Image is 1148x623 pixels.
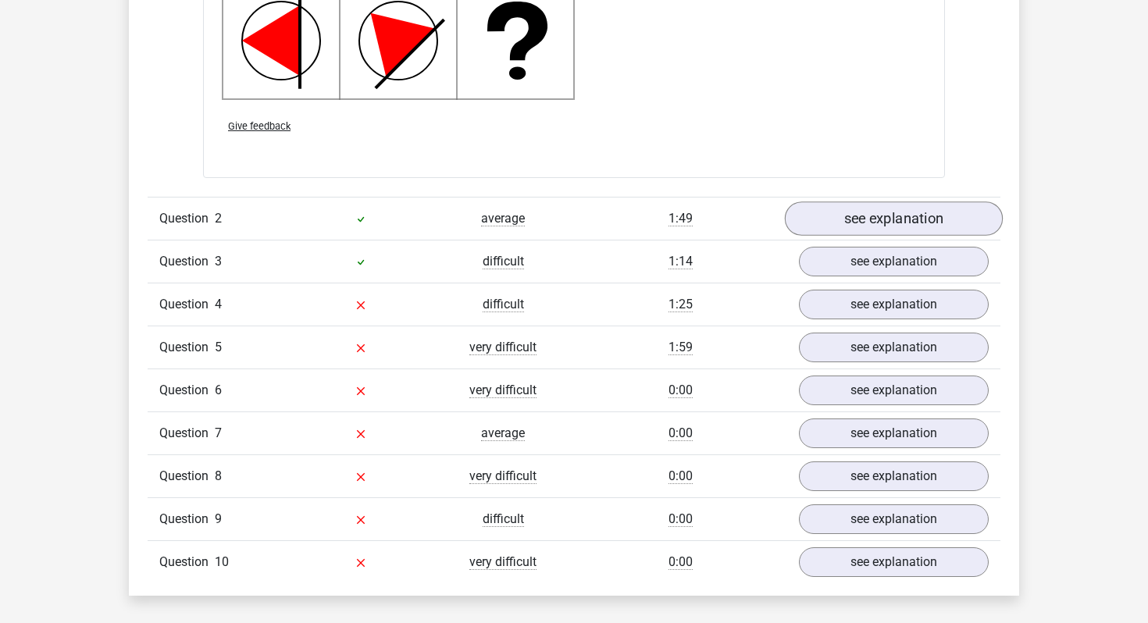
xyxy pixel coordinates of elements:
[481,211,525,226] span: average
[215,254,222,269] span: 3
[159,338,215,357] span: Question
[215,425,222,440] span: 7
[483,297,524,312] span: difficult
[799,547,989,577] a: see explanation
[159,467,215,486] span: Question
[215,468,222,483] span: 8
[159,209,215,228] span: Question
[469,383,537,398] span: very difficult
[215,340,222,354] span: 5
[215,297,222,311] span: 4
[159,510,215,529] span: Question
[215,511,222,526] span: 9
[799,376,989,405] a: see explanation
[668,297,693,312] span: 1:25
[799,418,989,448] a: see explanation
[799,333,989,362] a: see explanation
[668,254,693,269] span: 1:14
[668,211,693,226] span: 1:49
[469,554,537,570] span: very difficult
[159,252,215,271] span: Question
[668,554,693,570] span: 0:00
[668,425,693,441] span: 0:00
[159,381,215,400] span: Question
[785,201,1003,236] a: see explanation
[668,340,693,355] span: 1:59
[159,295,215,314] span: Question
[215,554,229,569] span: 10
[668,468,693,484] span: 0:00
[799,504,989,534] a: see explanation
[469,340,537,355] span: very difficult
[668,383,693,398] span: 0:00
[215,211,222,226] span: 2
[159,553,215,571] span: Question
[668,511,693,527] span: 0:00
[469,468,537,484] span: very difficult
[483,254,524,269] span: difficult
[799,290,989,319] a: see explanation
[159,424,215,443] span: Question
[481,425,525,441] span: average
[799,247,989,276] a: see explanation
[215,383,222,397] span: 6
[228,120,291,132] span: Give feedback
[799,461,989,491] a: see explanation
[483,511,524,527] span: difficult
